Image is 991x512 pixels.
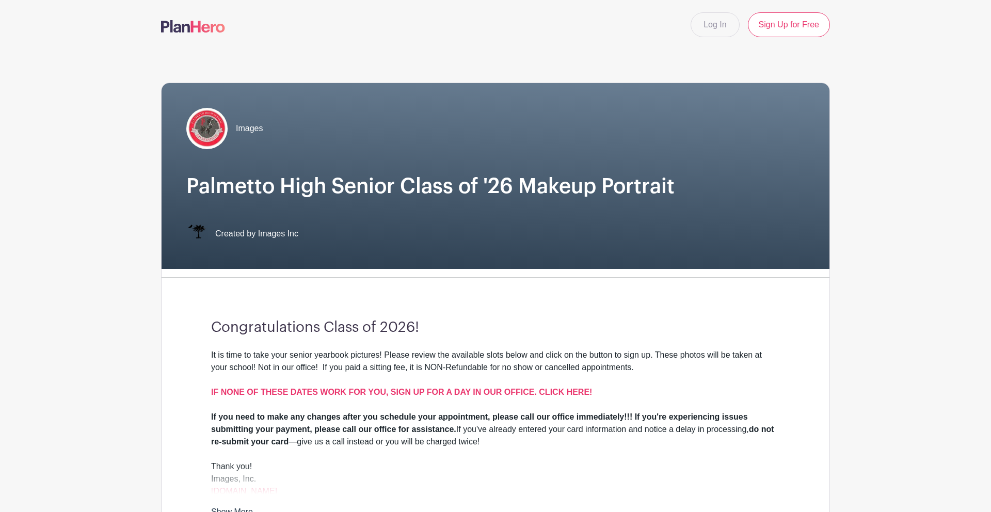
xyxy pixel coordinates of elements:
a: Sign Up for Free [748,12,830,37]
img: logo-507f7623f17ff9eddc593b1ce0a138ce2505c220e1c5a4e2b4648c50719b7d32.svg [161,20,225,33]
a: Log In [691,12,739,37]
a: [DOMAIN_NAME] [211,487,277,495]
h1: Palmetto High Senior Class of '26 Makeup Portrait [186,174,805,199]
div: If you've already entered your card information and notice a delay in processing, —give us a call... [211,411,780,448]
img: Palmetto.jpg [186,108,228,149]
span: Created by Images Inc [215,228,298,240]
div: Images, Inc. [211,473,780,498]
div: Thank you! [211,460,780,473]
strong: do not re-submit your card [211,425,774,446]
span: Images [236,122,263,135]
a: IF NONE OF THESE DATES WORK FOR YOU, SIGN UP FOR A DAY IN OUR OFFICE. CLICK HERE! [211,388,592,396]
strong: If you need to make any changes after you schedule your appointment, please call our office immed... [211,412,748,434]
div: It is time to take your senior yearbook pictures! Please review the available slots below and cli... [211,349,780,411]
img: IMAGES%20logo%20transparenT%20PNG%20s.png [186,223,207,244]
h3: Congratulations Class of 2026! [211,319,780,337]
